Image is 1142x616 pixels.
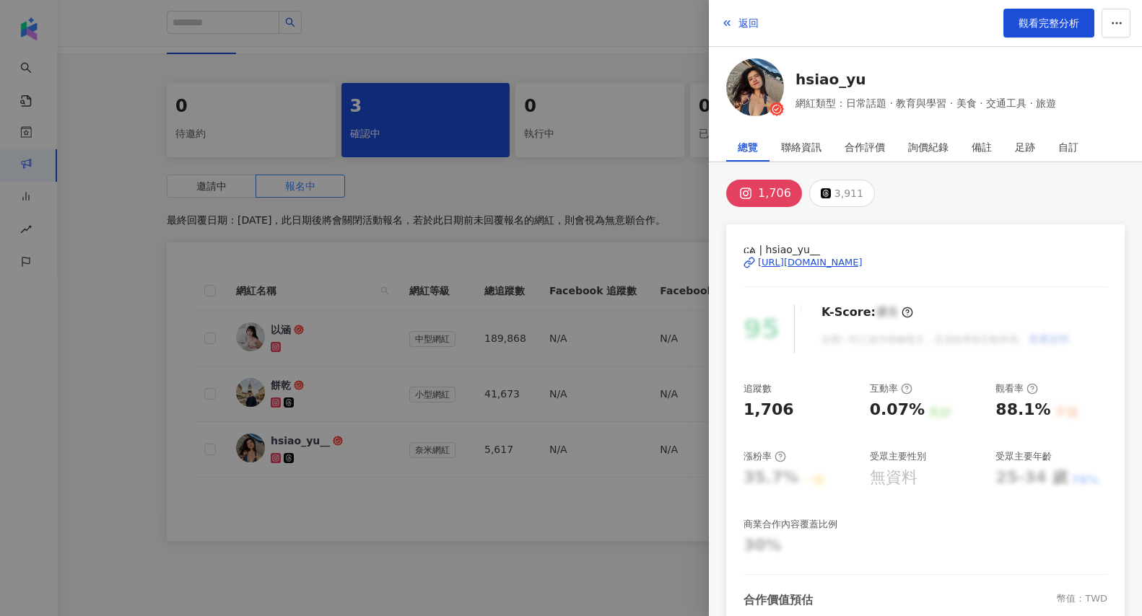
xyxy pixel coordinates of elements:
div: 追蹤數 [744,382,772,395]
div: 聯絡資訊 [781,133,821,162]
div: 備註 [972,133,992,162]
div: 88.1% [995,399,1050,421]
div: 總覽 [738,133,758,162]
div: 1,706 [744,399,794,421]
a: 觀看完整分析 [1003,9,1094,38]
div: 觀看率 [995,382,1038,395]
div: 合作評價 [845,133,885,162]
div: 詢價紀錄 [908,133,949,162]
span: 觀看完整分析 [1019,17,1079,29]
button: 返回 [720,9,759,38]
a: [URL][DOMAIN_NAME] [744,256,1107,269]
span: 網紅類型：日常話題 · 教育與學習 · 美食 · 交通工具 · 旅遊 [796,95,1056,111]
div: 漲粉率 [744,450,786,463]
div: 無資料 [870,467,917,489]
div: 足跡 [1015,133,1035,162]
a: KOL Avatar [726,58,784,121]
div: 1,706 [758,183,791,203]
button: 1,706 [726,180,802,207]
a: hsiao_yu [796,69,1056,89]
div: 互動率 [870,382,912,395]
div: 幣值：TWD [1057,592,1107,608]
button: 3,911 [809,180,875,207]
img: KOL Avatar [726,58,784,116]
div: 3,911 [834,183,863,203]
div: 0.07% [870,399,925,421]
div: 受眾主要性別 [870,450,926,463]
div: 合作價值預估 [744,592,813,608]
div: 受眾主要年齡 [995,450,1052,463]
span: ርል | hsiao_yu__ [744,242,1107,258]
div: [URL][DOMAIN_NAME] [758,256,863,269]
span: 返回 [738,17,759,29]
div: K-Score : [821,304,913,320]
div: 商業合作內容覆蓋比例 [744,518,837,531]
div: 自訂 [1058,133,1078,162]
